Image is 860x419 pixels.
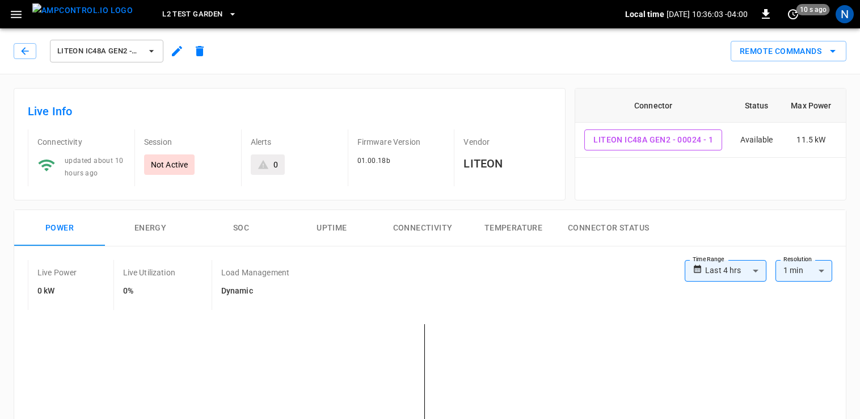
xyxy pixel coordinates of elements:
[357,157,391,165] span: 01.00.18b
[784,5,802,23] button: set refresh interval
[775,260,832,282] div: 1 min
[836,5,854,23] div: profile-icon
[65,157,123,177] span: updated about 10 hours ago
[782,89,840,123] th: Max Power
[105,210,196,246] button: Energy
[123,285,175,298] h6: 0%
[377,210,468,246] button: Connectivity
[50,40,163,62] button: Liteon IC48A Gen2 - 00024
[731,41,846,62] button: Remote Commands
[796,4,830,15] span: 10 s ago
[123,267,175,278] p: Live Utilization
[37,285,77,298] h6: 0 kW
[57,45,141,58] span: Liteon IC48A Gen2 - 00024
[468,210,559,246] button: Temperature
[37,267,77,278] p: Live Power
[693,255,724,264] label: Time Range
[32,3,133,18] img: ampcontrol.io logo
[731,89,782,123] th: Status
[783,255,812,264] label: Resolution
[705,260,766,282] div: Last 4 hrs
[575,89,731,123] th: Connector
[144,136,232,148] p: Session
[731,41,846,62] div: remote commands options
[196,210,286,246] button: SOC
[463,136,551,148] p: Vendor
[221,285,289,298] h6: Dynamic
[731,123,782,158] td: Available
[28,102,551,120] h6: Live Info
[782,123,840,158] td: 11.5 kW
[667,9,748,20] p: [DATE] 10:36:03 -04:00
[251,136,339,148] p: Alerts
[463,154,551,173] h6: LITEON
[221,267,289,278] p: Load Management
[584,129,722,150] button: Liteon IC48A Gen2 - 00024 - 1
[559,210,658,246] button: Connector Status
[162,8,222,21] span: L2 Test Garden
[14,210,105,246] button: Power
[286,210,377,246] button: Uptime
[357,136,445,148] p: Firmware Version
[158,3,242,26] button: L2 Test Garden
[151,159,188,170] p: Not Active
[625,9,664,20] p: Local time
[37,136,125,148] p: Connectivity
[273,159,278,170] div: 0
